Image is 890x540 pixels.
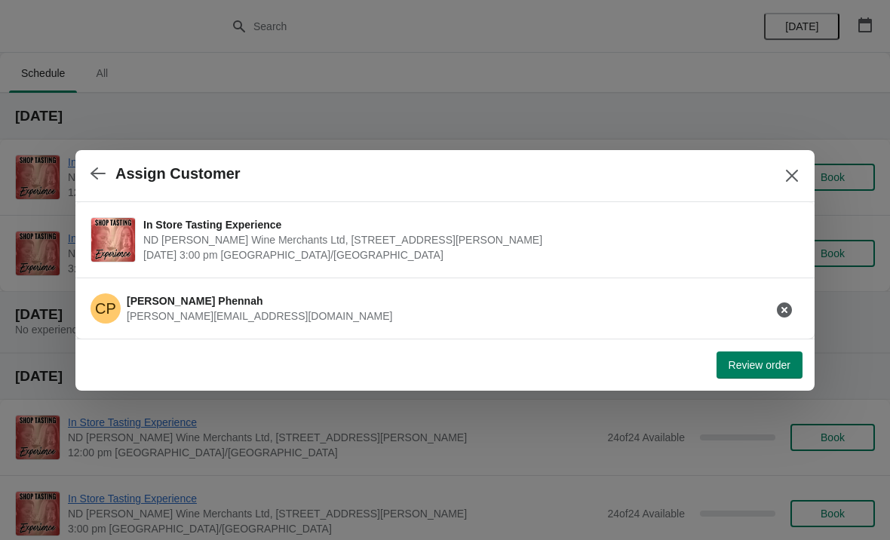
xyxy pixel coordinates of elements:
[91,218,135,262] img: In Store Tasting Experience | ND John Wine Merchants Ltd, 90 Walter Road, Swansea SA1 4QF, UK | O...
[143,247,792,262] span: [DATE] 3:00 pm [GEOGRAPHIC_DATA]/[GEOGRAPHIC_DATA]
[717,351,803,379] button: Review order
[127,310,392,322] span: [PERSON_NAME][EMAIL_ADDRESS][DOMAIN_NAME]
[778,162,806,189] button: Close
[115,165,241,183] h2: Assign Customer
[143,232,792,247] span: ND [PERSON_NAME] Wine Merchants Ltd, [STREET_ADDRESS][PERSON_NAME]
[127,295,262,307] span: [PERSON_NAME] Phennah
[143,217,792,232] span: In Store Tasting Experience
[729,359,790,371] span: Review order
[95,300,116,317] text: CP
[91,293,121,324] span: Christine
